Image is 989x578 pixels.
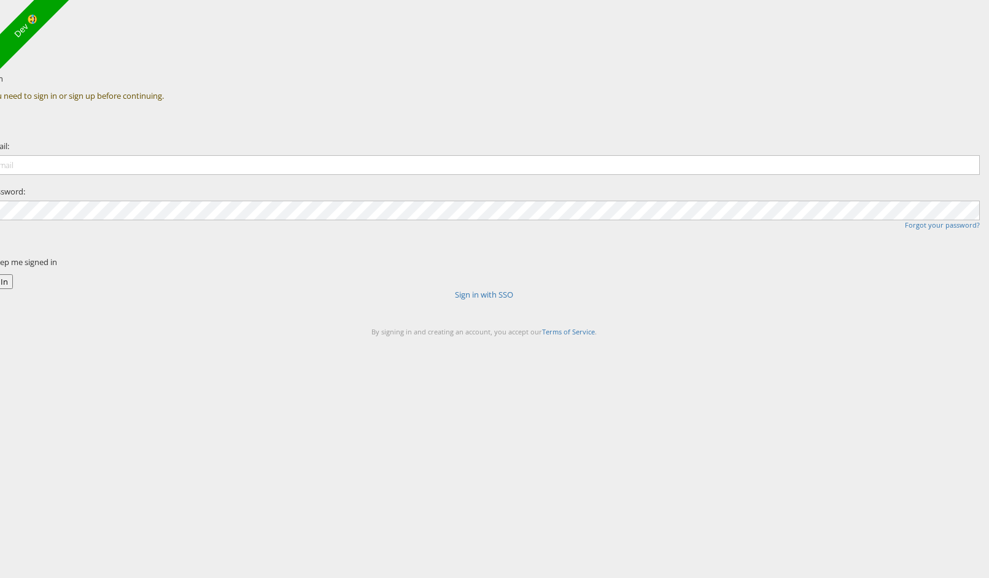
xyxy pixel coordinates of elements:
[542,327,595,336] a: Terms of Service
[455,289,513,300] a: Sign in with SSO
[905,220,980,229] a: Forgot your password?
